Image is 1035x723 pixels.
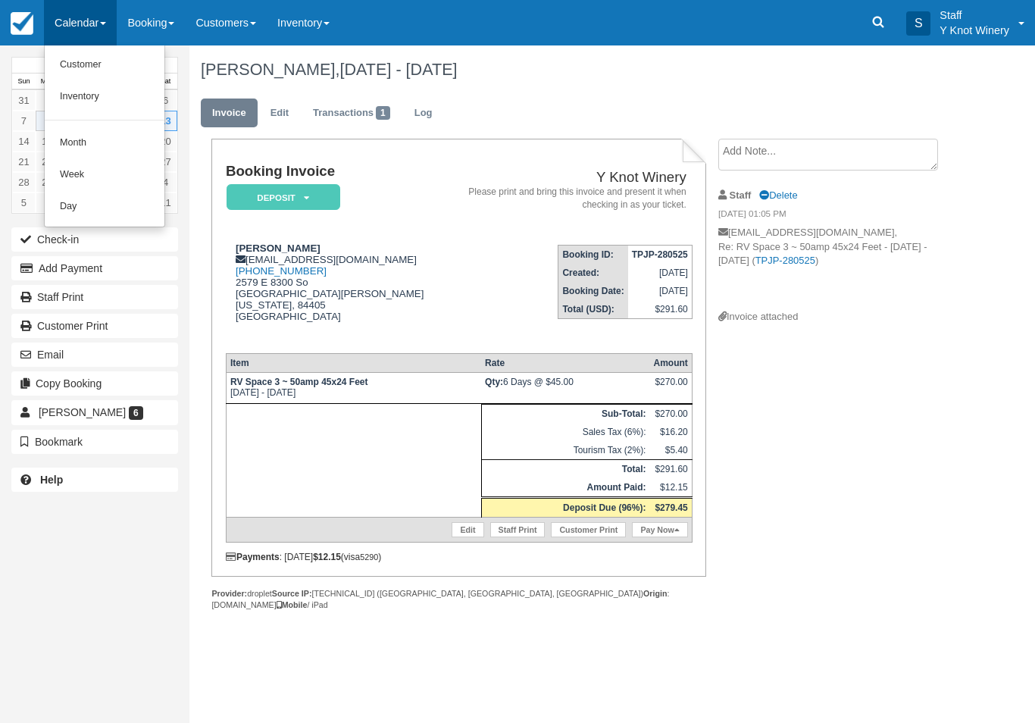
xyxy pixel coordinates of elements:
[45,49,164,81] a: Customer
[45,127,164,159] a: Month
[45,191,164,223] a: Day
[45,81,164,113] a: Inventory
[45,159,164,191] a: Week
[44,45,165,227] ul: Calendar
